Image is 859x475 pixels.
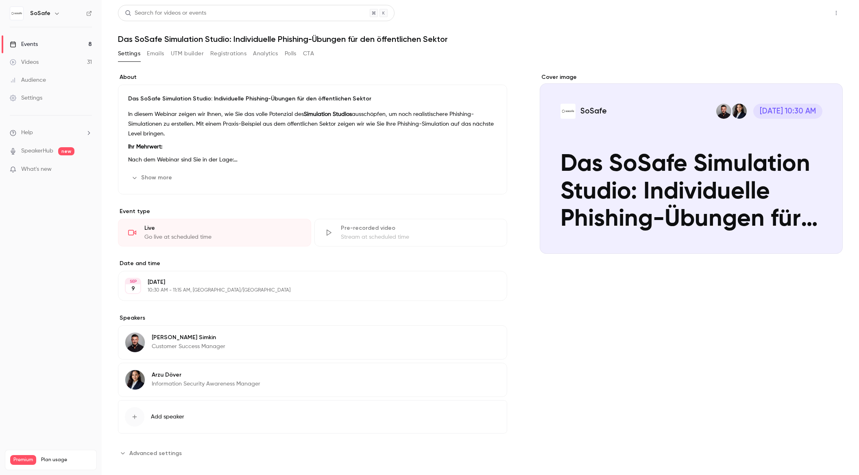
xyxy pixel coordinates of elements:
[147,47,164,60] button: Emails
[341,233,497,241] div: Stream at scheduled time
[10,129,92,137] li: help-dropdown-opener
[152,371,260,379] p: Arzu Döver
[171,47,204,60] button: UTM builder
[791,5,823,21] button: Share
[128,155,497,165] p: Nach dem Webinar sind Sie in der Lage:
[129,449,182,458] span: Advanced settings
[144,233,301,241] div: Go live at scheduled time
[303,47,314,60] button: CTA
[118,447,187,460] button: Advanced settings
[128,109,497,139] p: In diesem Webinar zeigen wir Ihnen, wie Sie das volle Potenzial des ausschöpfen, um noch realisti...
[41,457,92,463] span: Plan usage
[118,447,507,460] section: Advanced settings
[10,76,46,84] div: Audience
[10,7,23,20] img: SoSafe
[10,40,38,48] div: Events
[148,278,464,286] p: [DATE]
[118,363,507,397] div: Arzu DöverArzu DöverInformation Security Awareness Manager
[58,147,74,155] span: new
[125,9,206,17] div: Search for videos or events
[118,325,507,360] div: Gabriel Simkin[PERSON_NAME] SimkinCustomer Success Manager
[540,73,843,254] section: Cover image
[10,58,39,66] div: Videos
[285,47,297,60] button: Polls
[82,166,92,173] iframe: Noticeable Trigger
[341,224,497,232] div: Pre-recorded video
[152,342,225,351] p: Customer Success Manager
[126,279,140,284] div: SEP
[118,34,843,44] h1: Das SoSafe Simulation Studio: Individuelle Phishing-Übungen für den öffentlichen Sektor
[152,333,225,342] p: [PERSON_NAME] Simkin
[128,171,177,184] button: Show more
[118,207,507,216] p: Event type
[304,111,352,117] strong: Simulation Studios
[144,224,301,232] div: Live
[30,9,50,17] h6: SoSafe
[118,73,507,81] label: About
[148,287,464,294] p: 10:30 AM - 11:15 AM, [GEOGRAPHIC_DATA]/[GEOGRAPHIC_DATA]
[21,165,52,174] span: What's new
[128,144,162,150] strong: Ihr Mehrwert:
[210,47,246,60] button: Registrations
[128,95,497,103] p: Das SoSafe Simulation Studio: Individuelle Phishing-Übungen für den öffentlichen Sektor
[540,73,843,81] label: Cover image
[131,285,135,293] p: 9
[118,219,311,246] div: LiveGo live at scheduled time
[118,259,507,268] label: Date and time
[21,147,53,155] a: SpeakerHub
[21,129,33,137] span: Help
[314,219,508,246] div: Pre-recorded videoStream at scheduled time
[10,94,42,102] div: Settings
[125,333,145,352] img: Gabriel Simkin
[151,413,184,421] span: Add speaker
[118,314,507,322] label: Speakers
[253,47,278,60] button: Analytics
[125,370,145,390] img: Arzu Döver
[10,455,36,465] span: Premium
[118,400,507,434] button: Add speaker
[118,47,140,60] button: Settings
[152,380,260,388] p: Information Security Awareness Manager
